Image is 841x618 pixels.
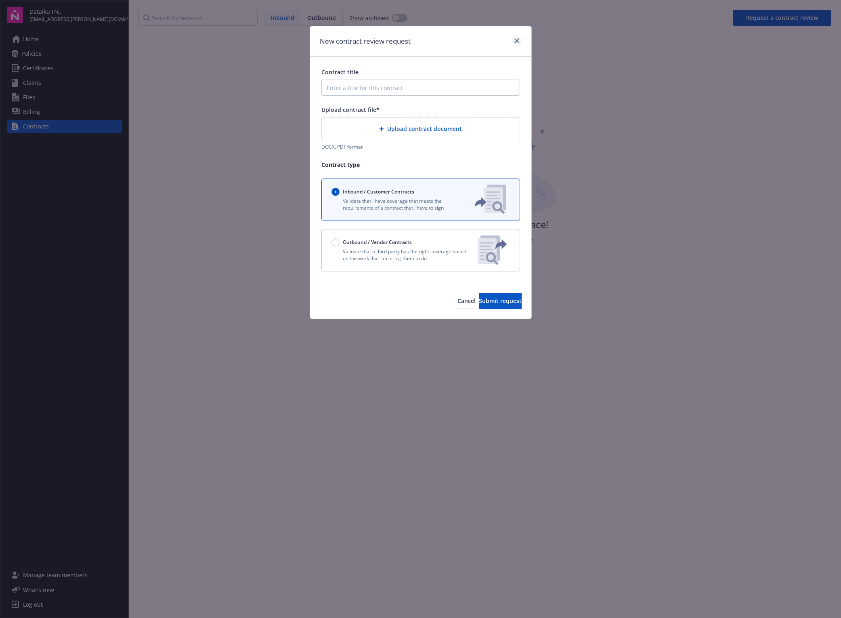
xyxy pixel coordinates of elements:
[321,179,520,221] button: Inbound / Customer ContractsValidate that I have coverage that meets the requirements of a contra...
[331,248,471,262] p: Validate that a third party has the right coverage based on the work that I'm hiring them to do
[479,293,522,309] button: Submit request
[331,188,340,196] input: Inbound / Customer Contracts
[343,188,414,195] span: Inbound / Customer Contracts
[321,80,520,96] input: Enter a title for this contract
[331,198,461,211] p: Validate that I have coverage that meets the requirements of a contract that I have to sign
[321,117,520,140] div: Upload contract document
[321,143,520,150] div: DOCX, PDF format
[331,238,340,246] input: Outbound / Vendor Contracts
[457,293,476,309] button: Cancel
[321,68,359,76] span: Contract title
[387,124,462,133] span: Upload contract document
[321,229,520,271] button: Outbound / Vendor ContractsValidate that a third party has the right coverage based on the work t...
[321,160,520,169] p: Contract type
[321,106,380,114] span: Upload contract file*
[457,297,476,305] span: Cancel
[512,36,522,46] a: close
[320,36,411,46] h1: New contract review request
[343,239,412,246] span: Outbound / Vendor Contracts
[479,297,522,305] span: Submit request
